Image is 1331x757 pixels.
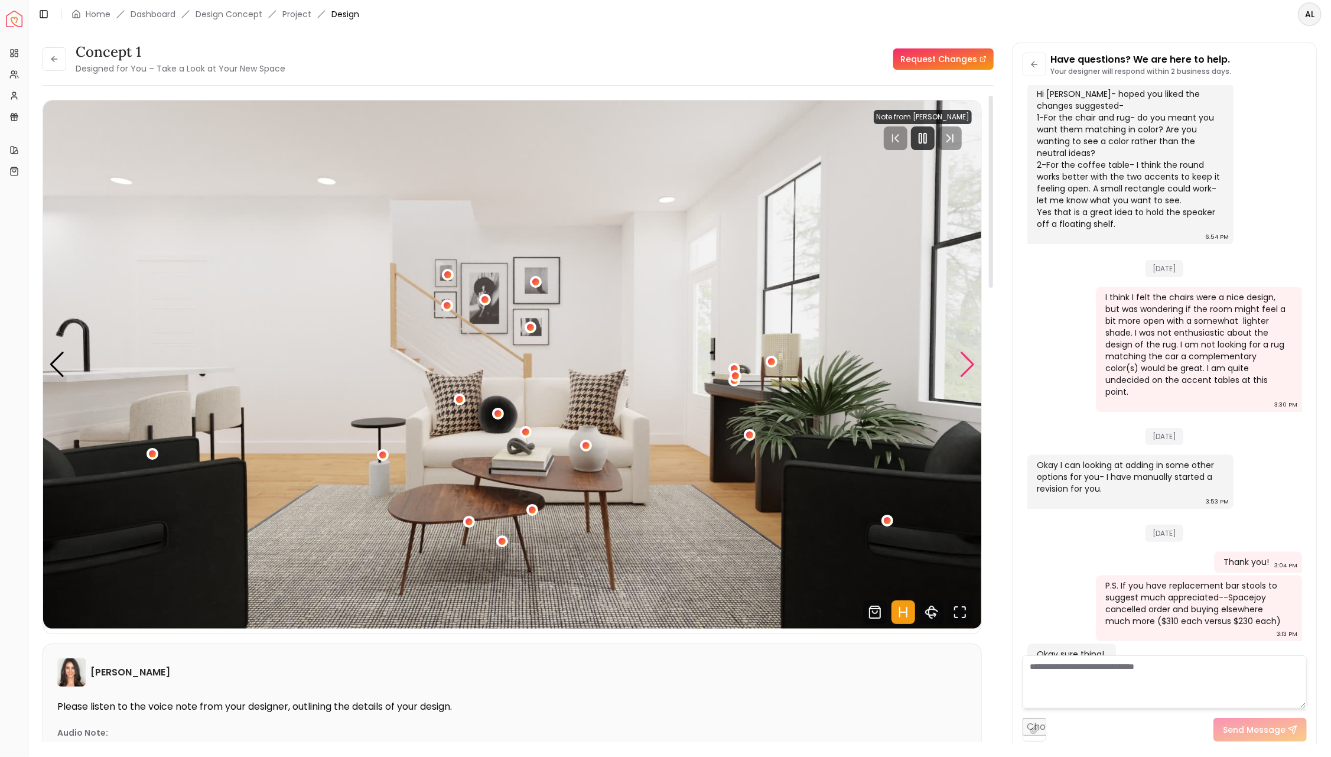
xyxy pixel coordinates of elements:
div: Okay sure thing! [1037,648,1104,660]
svg: Shop Products from this design [863,600,887,624]
svg: Fullscreen [948,600,972,624]
div: 6:54 PM [1205,231,1229,243]
svg: Pause [916,131,930,145]
div: 3 / 4 [43,100,982,629]
a: Request Changes [893,48,994,70]
img: Angela Amore [57,658,86,687]
a: Home [86,8,110,20]
small: Designed for You – Take a Look at Your New Space [76,63,285,74]
svg: 360 View [920,600,943,624]
button: AL [1298,2,1322,26]
div: Previous slide [49,352,65,378]
img: Design Render 3 [43,100,982,629]
div: Carousel [43,100,981,629]
a: Project [282,8,311,20]
div: Note from [PERSON_NAME] [874,110,972,124]
div: 3:04 PM [1274,560,1297,571]
p: Please listen to the voice note from your designer, outlining the details of your design. [57,701,967,713]
h3: concept 1 [76,43,285,61]
svg: Hotspots Toggle [891,600,915,624]
img: Spacejoy Logo [6,11,22,27]
h6: [PERSON_NAME] [90,665,170,680]
a: Dashboard [131,8,175,20]
div: I think I felt the chairs were a nice design, but was wondering if the room might feel a bit more... [1105,291,1290,398]
p: Audio Note: [57,727,108,739]
div: 3:13 PM [1277,628,1297,640]
span: [DATE] [1145,260,1183,277]
p: Your designer will respond within 2 business days. [1051,67,1232,76]
div: 3:53 PM [1206,496,1229,508]
a: Spacejoy [6,11,22,27]
li: Design Concept [196,8,262,20]
div: Hi [PERSON_NAME]- hoped you liked the changes suggested- 1-For the chair and rug- do you meant yo... [1037,88,1222,230]
span: AL [1299,4,1320,25]
div: Next slide [959,352,975,378]
div: Thank you! [1223,556,1269,568]
span: Design [331,8,359,20]
div: 3:30 PM [1274,399,1297,411]
span: [DATE] [1145,428,1183,445]
div: P.S. If you have replacement bar stools to suggest much appreciated--Spacejoy cancelled order and... [1105,580,1290,627]
span: [DATE] [1145,525,1183,542]
div: Okay I can looking at adding in some other options for you- I have manually started a revision fo... [1037,459,1222,495]
p: Have questions? We are here to help. [1051,53,1232,67]
nav: breadcrumb [71,8,359,20]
